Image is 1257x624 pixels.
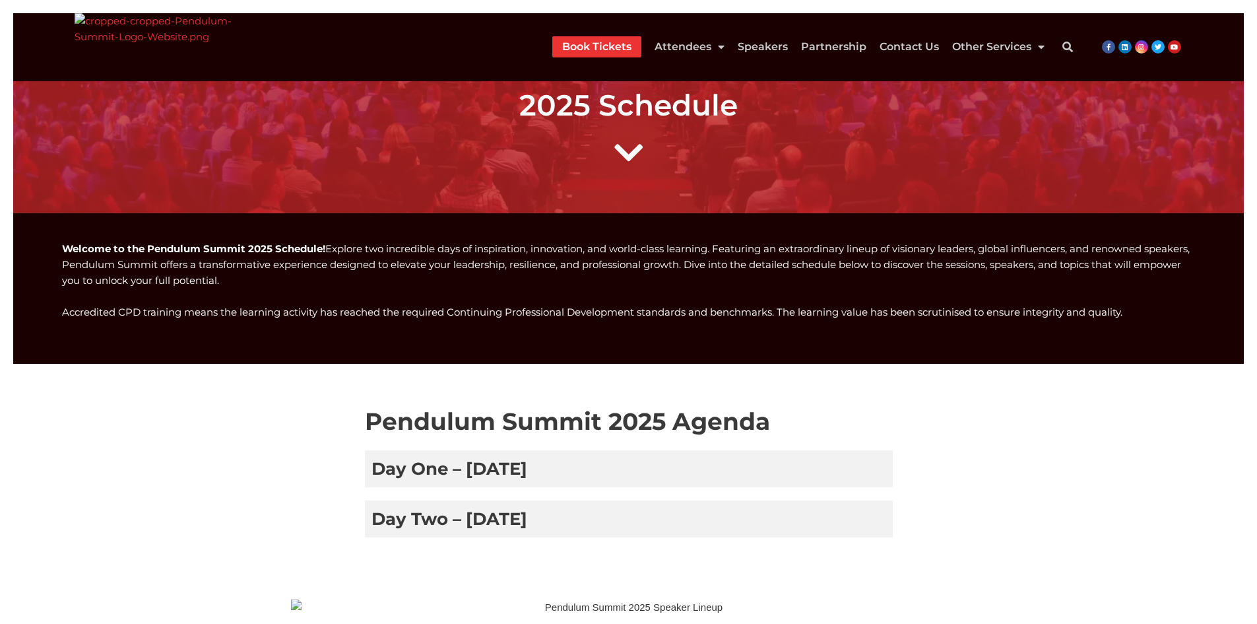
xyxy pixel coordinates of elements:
[75,13,274,81] img: cropped-cropped-Pendulum-Summit-Logo-Website.png
[365,501,893,537] h3: Day Two – [DATE]
[562,36,631,57] a: Book Tickets
[738,36,788,57] a: Speakers
[655,36,725,57] a: Attendees
[801,36,866,57] a: Partnership
[1054,34,1081,60] div: Search
[62,241,1195,289] p: Explore two incredible days of inspiration, innovation, and world-class learning. Featuring an ex...
[62,304,1195,320] p: Accredited CPD training means the learning activity has reached the required Continuing Professio...
[365,450,893,487] h3: Day One – [DATE]
[365,406,893,437] h2: Pendulum Summit 2025 Agenda
[7,88,1250,123] h1: 2025 Schedule
[62,242,325,255] strong: Welcome to the Pendulum Summit 2025 Schedule!
[880,36,939,57] a: Contact Us
[952,36,1045,57] a: Other Services
[552,36,1045,57] nav: Menu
